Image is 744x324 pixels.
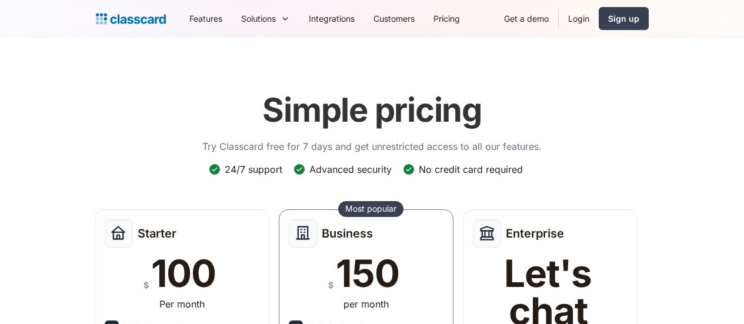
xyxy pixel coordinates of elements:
h2: Enterprise [506,226,564,241]
a: Pricing [424,5,469,32]
h2: Business [322,226,373,241]
a: Features [180,5,232,32]
div: $ [144,278,149,292]
div: Solutions [232,5,299,32]
a: home [96,11,166,27]
div: per month [343,297,389,311]
a: Integrations [299,5,364,32]
div: Sign up [608,12,639,25]
a: Customers [364,5,424,32]
a: Get a demo [495,5,558,32]
div: Per month [159,297,205,311]
div: Most popular [345,203,396,215]
p: Try Classcard free for 7 days and get unrestricted access to all our features. [202,139,542,153]
div: 24/7 support [225,163,282,176]
h2: Starter [138,226,176,241]
div: Solutions [241,12,276,25]
a: Login [559,5,599,32]
div: $ [328,278,333,292]
div: 150 [336,255,399,292]
div: 100 [151,255,216,292]
h1: Simple pricing [262,91,482,130]
a: Sign up [599,7,649,30]
div: No credit card required [419,163,523,176]
div: Advanced security [309,163,392,176]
